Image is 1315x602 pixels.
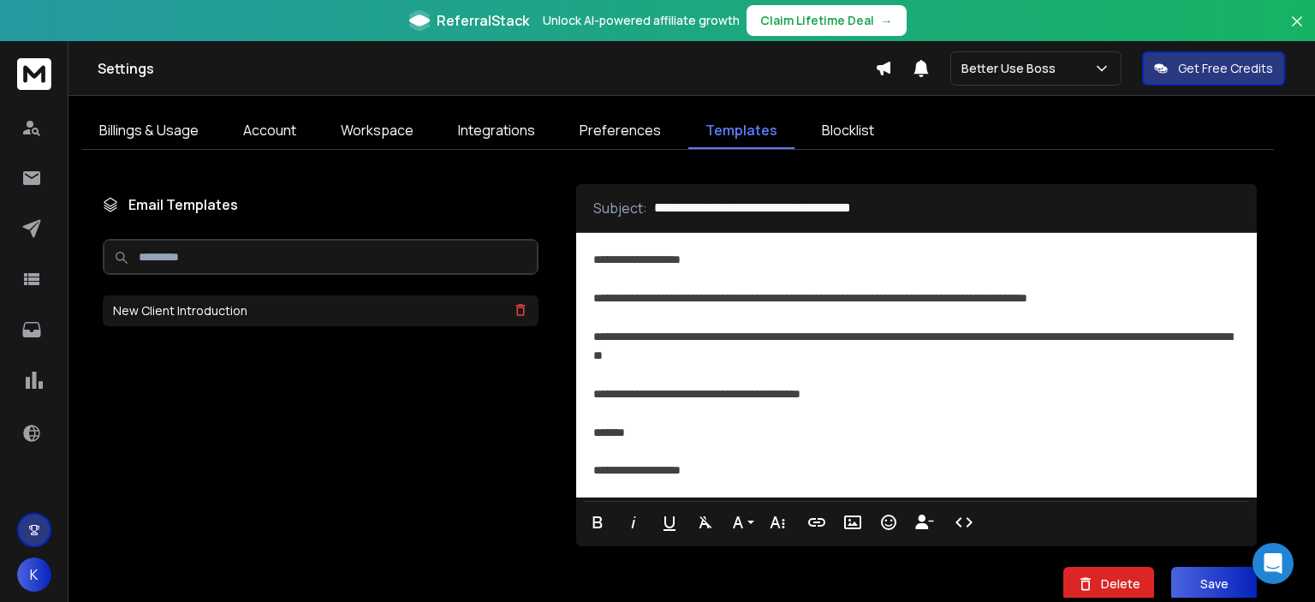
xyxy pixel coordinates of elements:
[800,505,833,539] button: Insert Link (Ctrl+K)
[872,505,905,539] button: Emoticons
[881,12,893,29] span: →
[688,113,794,149] a: Templates
[581,505,614,539] button: Bold (Ctrl+B)
[17,557,51,592] button: K
[805,113,891,149] a: Blocklist
[593,198,647,218] p: Subject:
[1171,567,1257,601] button: Save
[543,12,740,29] p: Unlock AI-powered affiliate growth
[226,113,313,149] a: Account
[908,505,941,539] button: Insert Unsubscribe Link
[113,302,247,319] h3: New Client Introduction
[653,505,686,539] button: Underline (Ctrl+U)
[324,113,431,149] a: Workspace
[1063,567,1154,601] button: Delete
[689,505,722,539] button: Clear Formatting
[103,194,538,215] h1: Email Templates
[1286,10,1308,51] button: Close banner
[1178,60,1273,77] p: Get Free Credits
[948,505,980,539] button: Code View
[98,58,875,79] h1: Settings
[437,10,529,31] span: ReferralStack
[441,113,552,149] a: Integrations
[725,505,758,539] button: Font Family
[1142,51,1285,86] button: Get Free Credits
[617,505,650,539] button: Italic (Ctrl+I)
[961,60,1062,77] p: Better Use Boss
[562,113,678,149] a: Preferences
[747,5,907,36] button: Claim Lifetime Deal→
[1253,543,1294,584] div: Open Intercom Messenger
[836,505,869,539] button: Insert Image (Ctrl+P)
[761,505,794,539] button: More Text
[82,113,216,149] a: Billings & Usage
